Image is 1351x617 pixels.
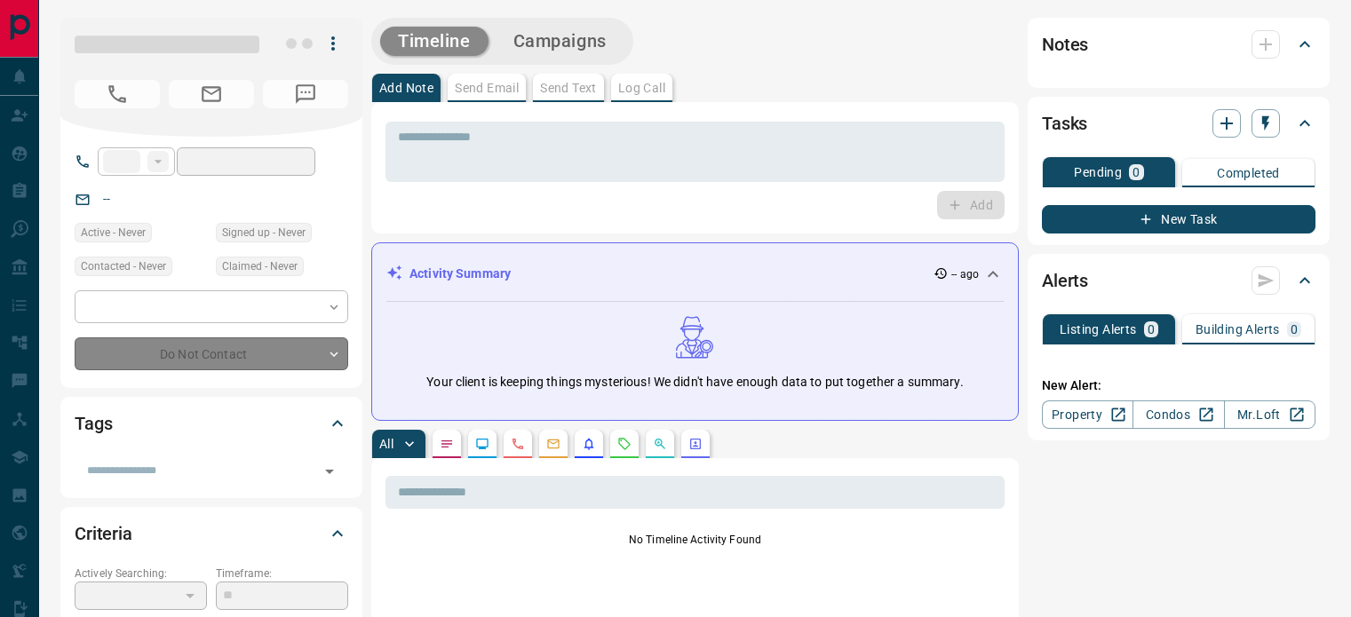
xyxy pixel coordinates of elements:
[222,224,306,241] span: Signed up - Never
[653,437,667,451] svg: Opportunities
[1042,376,1315,395] p: New Alert:
[81,257,166,275] span: Contacted - Never
[546,437,560,451] svg: Emails
[1224,400,1315,429] a: Mr.Loft
[75,409,112,438] h2: Tags
[1291,323,1298,336] p: 0
[385,532,1005,548] p: No Timeline Activity Found
[75,402,348,445] div: Tags
[1042,205,1315,233] button: New Task
[511,437,525,451] svg: Calls
[1042,30,1088,59] h2: Notes
[1196,323,1280,336] p: Building Alerts
[688,437,703,451] svg: Agent Actions
[1132,166,1140,178] p: 0
[1132,400,1224,429] a: Condos
[1042,23,1315,66] div: Notes
[951,266,979,282] p: -- ago
[222,257,298,275] span: Claimed - Never
[75,512,348,555] div: Criteria
[386,257,1004,290] div: Activity Summary-- ago
[379,438,393,450] p: All
[75,80,160,108] span: No Number
[1060,323,1137,336] p: Listing Alerts
[1042,102,1315,145] div: Tasks
[75,337,348,370] div: Do Not Contact
[1042,109,1087,138] h2: Tasks
[1042,266,1088,295] h2: Alerts
[380,27,489,56] button: Timeline
[169,80,254,108] span: No Email
[440,437,454,451] svg: Notes
[582,437,596,451] svg: Listing Alerts
[75,519,132,548] h2: Criteria
[81,224,146,241] span: Active - Never
[617,437,632,451] svg: Requests
[1042,400,1133,429] a: Property
[1074,166,1122,178] p: Pending
[496,27,624,56] button: Campaigns
[1148,323,1155,336] p: 0
[379,82,433,94] p: Add Note
[216,566,348,581] p: Timeframe:
[317,459,342,484] button: Open
[75,566,207,581] p: Actively Searching:
[426,373,963,392] p: Your client is keeping things mysterious! We didn't have enough data to put together a summary.
[1217,167,1280,179] p: Completed
[1042,259,1315,302] div: Alerts
[103,192,110,206] a: --
[409,265,511,283] p: Activity Summary
[475,437,489,451] svg: Lead Browsing Activity
[263,80,348,108] span: No Number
